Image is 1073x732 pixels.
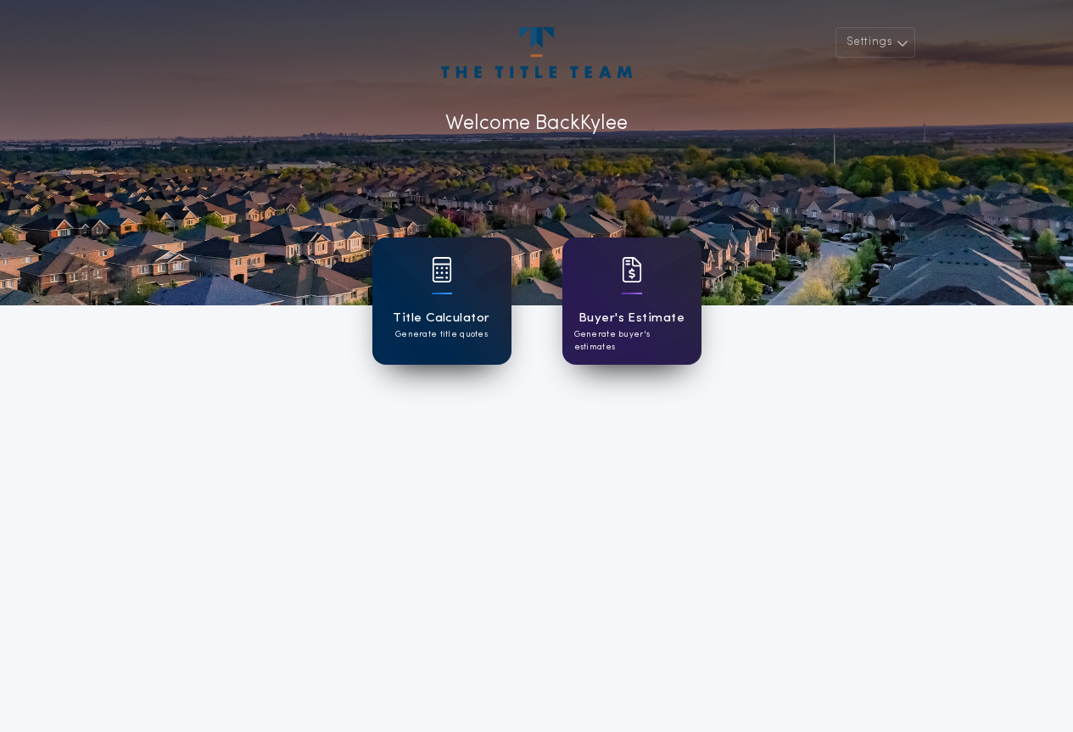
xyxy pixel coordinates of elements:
img: account-logo [441,27,631,78]
a: card iconBuyer's EstimateGenerate buyer's estimates [562,237,701,365]
p: Generate buyer's estimates [574,328,690,354]
img: card icon [432,257,452,282]
h1: Buyer's Estimate [578,309,685,328]
p: Generate title quotes [395,328,488,341]
h1: Title Calculator [393,309,489,328]
p: Welcome Back Kylee [445,109,628,139]
button: Settings [835,27,915,58]
img: card icon [622,257,642,282]
a: card iconTitle CalculatorGenerate title quotes [372,237,511,365]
